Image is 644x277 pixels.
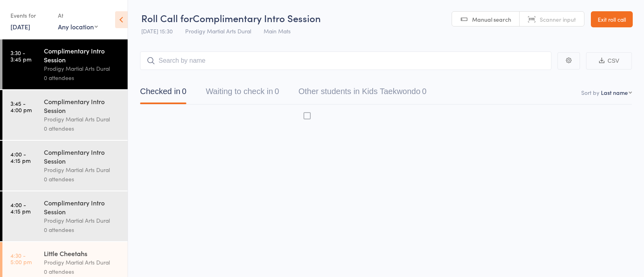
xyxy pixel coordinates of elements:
[140,51,551,70] input: Search by name
[44,73,121,82] div: 0 attendees
[10,100,32,113] time: 3:45 - 4:00 pm
[44,198,121,216] div: Complimentary Intro Session
[193,11,321,25] span: Complimentary Intro Session
[2,90,128,140] a: 3:45 -4:00 pmComplimentary Intro SessionProdigy Martial Arts Dural0 attendees
[44,258,121,267] div: Prodigy Martial Arts Dural
[2,191,128,241] a: 4:00 -4:15 pmComplimentary Intro SessionProdigy Martial Arts Dural0 attendees
[44,216,121,225] div: Prodigy Martial Arts Dural
[44,225,121,234] div: 0 attendees
[58,22,98,31] div: Any location
[44,174,121,184] div: 0 attendees
[44,148,121,165] div: Complimentary Intro Session
[206,83,279,104] button: Waiting to check in0
[422,87,427,96] div: 0
[540,15,576,23] span: Scanner input
[264,27,291,35] span: Main Mats
[185,27,251,35] span: Prodigy Martial Arts Dural
[10,49,31,62] time: 3:30 - 3:45 pm
[586,52,632,70] button: CSV
[601,88,628,96] div: Last name
[10,22,30,31] a: [DATE]
[141,27,173,35] span: [DATE] 15:30
[10,201,31,214] time: 4:00 - 4:15 pm
[44,124,121,133] div: 0 attendees
[10,9,50,22] div: Events for
[44,115,121,124] div: Prodigy Martial Arts Dural
[44,249,121,258] div: Little Cheetahs
[44,165,121,174] div: Prodigy Martial Arts Dural
[141,11,193,25] span: Roll Call for
[10,151,31,164] time: 4:00 - 4:15 pm
[581,88,599,96] label: Sort by
[2,141,128,191] a: 4:00 -4:15 pmComplimentary Intro SessionProdigy Martial Arts Dural0 attendees
[298,83,426,104] button: Other students in Kids Taekwondo0
[2,39,128,89] a: 3:30 -3:45 pmComplimentary Intro SessionProdigy Martial Arts Dural0 attendees
[44,267,121,276] div: 0 attendees
[44,97,121,115] div: Complimentary Intro Session
[140,83,186,104] button: Checked in0
[472,15,511,23] span: Manual search
[44,64,121,73] div: Prodigy Martial Arts Dural
[182,87,186,96] div: 0
[58,9,98,22] div: At
[10,252,32,265] time: 4:30 - 5:00 pm
[591,11,633,27] a: Exit roll call
[44,46,121,64] div: Complimentary Intro Session
[275,87,279,96] div: 0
